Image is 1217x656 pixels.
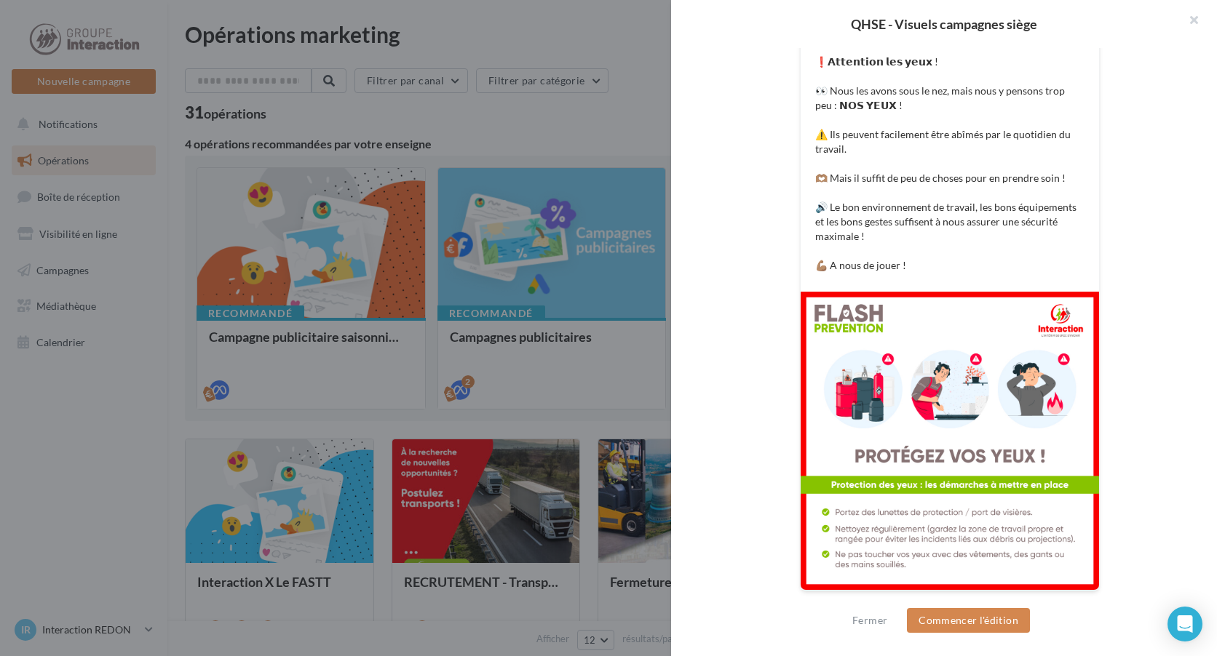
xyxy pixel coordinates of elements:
[847,612,893,629] button: Fermer
[694,17,1194,31] div: QHSE - Visuels campagnes siège
[800,591,1100,609] div: La prévisualisation est non-contractuelle
[1168,607,1202,641] div: Open Intercom Messenger
[815,55,1085,273] p: ❗𝗔𝘁𝘁𝗲𝗻𝘁𝗶𝗼𝗻 𝗹𝗲𝘀 𝘆𝗲𝘂𝘅 ! 👀 Nous les avons sous le nez, mais nous y pensons trop peu : 𝗡𝗢𝗦 𝗬𝗘𝗨𝗫 ! ⚠️ ...
[907,608,1030,633] button: Commencer l'édition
